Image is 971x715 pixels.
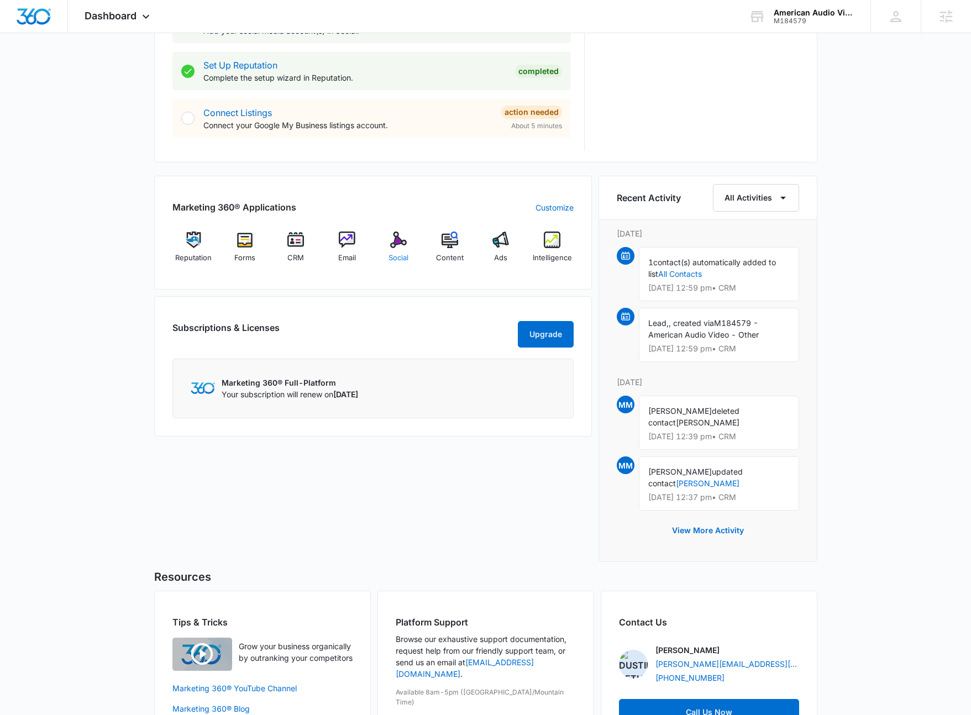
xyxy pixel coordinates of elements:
a: Connect Listings [203,107,272,118]
span: CRM [287,253,304,264]
p: [DATE] 12:59 pm • CRM [648,284,790,292]
button: View More Activity [661,517,755,544]
p: [DATE] 12:37 pm • CRM [648,493,790,501]
div: Action Needed [501,106,562,119]
span: Ads [494,253,507,264]
a: Marketing 360® YouTube Channel [172,682,353,694]
h2: Subscriptions & Licenses [172,321,280,343]
div: Completed [515,65,562,78]
span: About 5 minutes [511,121,562,131]
p: [DATE] 12:59 pm • CRM [648,345,790,353]
span: Content [436,253,464,264]
span: contact(s) automatically added to list [648,257,776,278]
a: Email [326,232,369,271]
span: [PERSON_NAME] [648,467,712,476]
p: [PERSON_NAME] [655,644,720,656]
a: Marketing 360® Blog [172,703,353,714]
a: Customize [536,202,574,213]
p: Browse our exhaustive support documentation, request help from our friendly support team, or send... [396,633,576,680]
p: [DATE] 12:39 pm • CRM [648,433,790,440]
span: Dashboard [85,10,137,22]
span: MM [617,396,634,413]
h6: Recent Activity [617,191,681,204]
a: Content [428,232,471,271]
h2: Platform Support [396,616,576,629]
p: [DATE] [617,228,799,239]
span: Intelligence [533,253,572,264]
a: Forms [223,232,266,271]
span: Social [389,253,408,264]
a: [PERSON_NAME][EMAIL_ADDRESS][PERSON_NAME][DOMAIN_NAME] [655,658,799,670]
p: Your subscription will renew on [222,388,358,400]
span: [DATE] [333,390,358,399]
div: account name [774,8,854,17]
a: Social [377,232,420,271]
span: Email [338,253,356,264]
span: [PERSON_NAME] [676,418,739,427]
div: account id [774,17,854,25]
span: Reputation [175,253,212,264]
a: Reputation [172,232,215,271]
a: Set Up Reputation [203,60,277,71]
span: , created via [669,318,714,328]
p: Grow your business organically by outranking your competitors [239,640,353,664]
p: Connect your Google My Business listings account. [203,119,492,131]
a: Intelligence [531,232,574,271]
h5: Resources [154,569,817,585]
h2: Marketing 360® Applications [172,201,296,214]
span: Forms [234,253,255,264]
p: [DATE] [617,376,799,388]
span: Lead, [648,318,669,328]
a: CRM [275,232,317,271]
span: 1 [648,257,653,267]
a: Ads [480,232,522,271]
img: Marketing 360 Logo [191,382,215,394]
button: Upgrade [518,321,574,348]
h2: Contact Us [619,616,799,629]
p: Available 8am-5pm ([GEOGRAPHIC_DATA]/Mountain Time) [396,687,576,707]
a: [PHONE_NUMBER] [655,672,725,684]
a: All Contacts [658,269,702,278]
p: Complete the setup wizard in Reputation. [203,72,506,83]
span: MM [617,456,634,474]
img: Dustin Bethel [619,650,648,679]
span: [PERSON_NAME] [648,406,712,416]
p: Marketing 360® Full-Platform [222,377,358,388]
button: All Activities [713,184,799,212]
a: [PERSON_NAME] [676,479,739,488]
img: Quick Overview Video [172,638,232,671]
h2: Tips & Tricks [172,616,353,629]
